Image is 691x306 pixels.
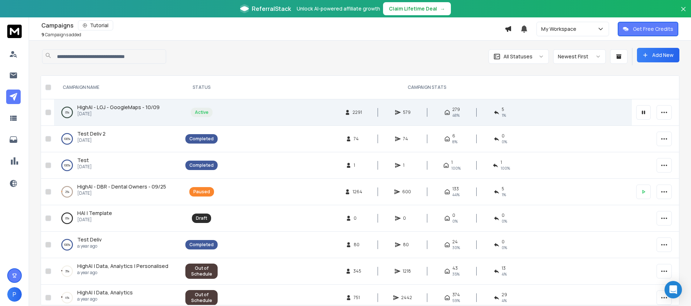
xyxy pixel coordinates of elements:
span: HighAI | Data, Analytics | Personalised [77,262,168,269]
span: 133 [452,186,459,192]
span: 279 [452,107,460,112]
a: HighAI | Data, Analytics | Personalised [77,262,168,270]
td: 100%Test[DATE] [54,152,181,179]
span: 80 [354,242,361,248]
p: 2 % [65,188,69,195]
span: 1 [403,162,410,168]
td: 2%HighAI - DBR - Dental Owners - 09/25[DATE] [54,179,181,205]
span: ReferralStack [252,4,291,13]
td: 0%HighAI - LGJ - GoogleMaps - 10/09[DATE] [54,99,181,126]
p: All Statuses [503,53,532,60]
button: Get Free Credits [618,22,678,36]
button: Claim Lifetime Deal→ [383,2,451,15]
span: 1264 [353,189,362,195]
p: a year ago [77,243,102,249]
span: 0 [354,215,361,221]
span: 1 [354,162,361,168]
button: Tutorial [78,20,113,30]
span: 2291 [353,109,362,115]
p: [DATE] [77,137,106,143]
span: 74 [403,136,410,142]
p: 100 % [64,241,70,248]
span: 80 [403,242,410,248]
span: 1 % [502,112,506,118]
span: 9 [41,32,44,38]
span: 1 [501,160,502,165]
span: 1 [451,160,453,165]
span: 0 [452,212,455,218]
span: 0 % [502,139,507,145]
div: Draft [196,215,207,221]
p: Get Free Credits [633,25,673,33]
td: 0%HAI | Template[DATE] [54,205,181,232]
p: Unlock AI-powered affiliate growth [297,5,380,12]
div: Paused [193,189,210,195]
p: a year ago [77,296,133,302]
button: P [7,287,22,302]
p: 4 % [65,294,69,301]
span: 0 [502,239,505,245]
span: 0 % [502,245,507,251]
span: 374 [452,292,460,298]
span: 0 [502,212,505,218]
a: HighAI - DBR - Dental Owners - 09/25 [77,183,166,190]
span: 8 % [452,139,457,145]
div: Completed [189,136,214,142]
th: STATUS [181,76,222,99]
span: 0% [502,218,507,224]
th: CAMPAIGN NAME [54,76,181,99]
div: Completed [189,162,214,168]
p: [DATE] [77,217,112,223]
p: 100 % [64,135,70,142]
span: 30 % [452,245,460,251]
span: Test Deliv [77,236,102,243]
div: Active [195,109,209,115]
button: Close banner [679,4,688,22]
span: 345 [353,268,361,274]
td: 100%Test Deliv 2[DATE] [54,126,181,152]
a: HighAI | Data, Analytics [77,289,133,296]
span: 6 [452,133,455,139]
p: Campaigns added [41,32,81,38]
span: 4 % [502,298,507,303]
a: Test Deliv 2 [77,130,106,137]
span: 24 [452,239,458,245]
p: 0 % [65,215,69,222]
span: 5 [502,186,504,192]
p: 100 % [64,162,70,169]
span: 43 [452,265,458,271]
span: 100 % [451,165,461,171]
span: 29 [502,292,507,298]
span: 74 [354,136,361,142]
span: 1 % [502,192,506,198]
a: Test [77,157,89,164]
span: 100 % [501,165,510,171]
button: Newest First [553,49,606,64]
span: 13 [502,265,506,271]
div: Out of Schedule [189,292,214,303]
td: 3%HighAI | Data, Analytics | Personaliseda year ago [54,258,181,285]
span: 44 % [452,192,460,198]
span: 2442 [401,295,412,301]
span: 0 [403,215,410,221]
span: 48 % [452,112,460,118]
span: → [440,5,445,12]
button: Add New [637,48,679,62]
span: 4 % [502,271,507,277]
p: 0 % [65,109,69,116]
th: CAMPAIGN STATS [222,76,632,99]
div: Campaigns [41,20,505,30]
a: HighAI - LGJ - GoogleMaps - 10/09 [77,104,160,111]
span: 0 [502,133,505,139]
span: 35 % [452,271,460,277]
p: [DATE] [77,190,166,196]
a: HAI | Template [77,210,112,217]
p: [DATE] [77,164,92,170]
span: 751 [354,295,361,301]
span: 0% [452,218,458,224]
